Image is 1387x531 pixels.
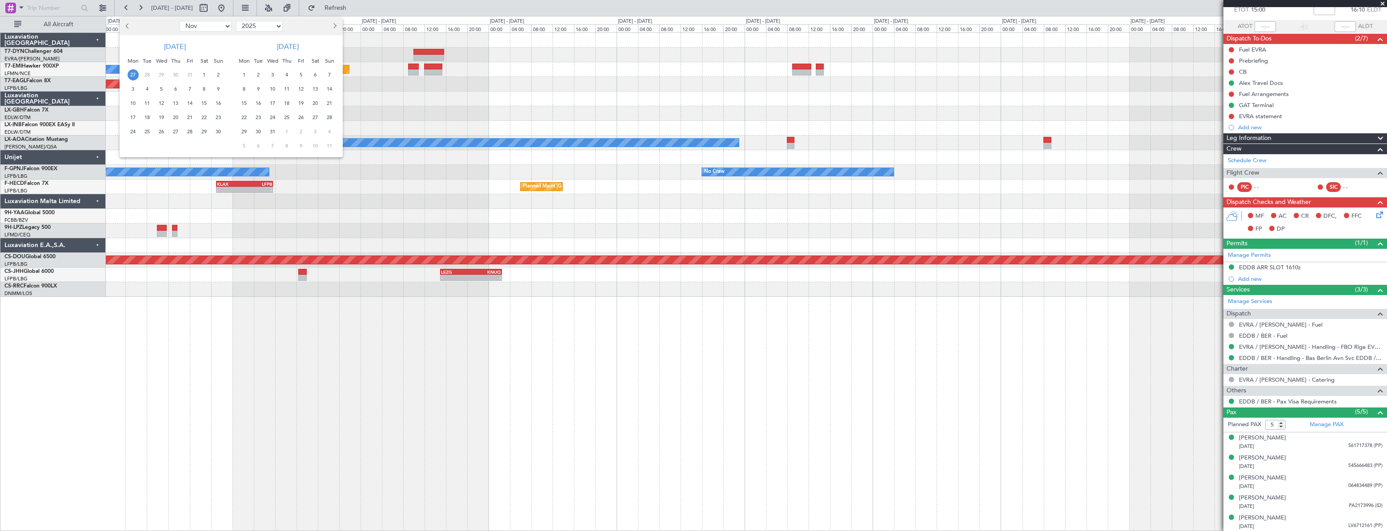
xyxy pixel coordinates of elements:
div: Mon [126,54,140,68]
div: 10-1-2026 [308,139,322,153]
span: 31 [267,126,278,137]
div: 14-11-2025 [183,96,197,111]
button: Next month [330,19,340,33]
div: 29-11-2025 [197,125,211,139]
span: 17 [128,112,139,123]
div: 25-11-2025 [140,125,154,139]
span: 27 [310,112,321,123]
span: 3 [267,69,278,80]
div: 15-12-2025 [237,96,251,111]
span: 11 [324,140,335,152]
div: 4-12-2025 [280,68,294,82]
div: 12-12-2025 [294,82,308,96]
div: Sat [197,54,211,68]
span: 13 [310,84,321,95]
span: 11 [281,84,293,95]
div: 13-11-2025 [168,96,183,111]
span: 2 [253,69,264,80]
span: 12 [156,98,167,109]
span: 6 [310,69,321,80]
select: Select year [236,21,283,32]
span: 24 [128,126,139,137]
div: 1-12-2025 [237,68,251,82]
span: 9 [296,140,307,152]
div: 4-11-2025 [140,82,154,96]
span: 14 [324,84,335,95]
span: 9 [213,84,224,95]
span: 16 [253,98,264,109]
span: 30 [170,69,181,80]
span: 12 [296,84,307,95]
div: 18-12-2025 [280,96,294,111]
div: 25-12-2025 [280,111,294,125]
div: 2-11-2025 [211,68,225,82]
span: 15 [199,98,210,109]
span: 7 [267,140,278,152]
span: 25 [142,126,153,137]
div: 29-12-2025 [237,125,251,139]
span: 5 [296,69,307,80]
div: 8-12-2025 [237,82,251,96]
div: Wed [265,54,280,68]
div: 12-11-2025 [154,96,168,111]
span: 10 [267,84,278,95]
span: 18 [142,112,153,123]
div: Tue [251,54,265,68]
div: 7-12-2025 [322,68,337,82]
div: 3-12-2025 [265,68,280,82]
span: 11 [142,98,153,109]
div: 8-11-2025 [197,82,211,96]
span: 19 [296,98,307,109]
div: 19-12-2025 [294,96,308,111]
div: 31-12-2025 [265,125,280,139]
span: 29 [199,126,210,137]
div: 14-12-2025 [322,82,337,96]
div: 28-10-2025 [140,68,154,82]
select: Select month [180,21,232,32]
span: 10 [128,98,139,109]
span: 1 [281,126,293,137]
div: 7-1-2026 [265,139,280,153]
div: Wed [154,54,168,68]
span: 8 [281,140,293,152]
div: 27-10-2025 [126,68,140,82]
span: 20 [310,98,321,109]
div: 1-11-2025 [197,68,211,82]
div: 3-11-2025 [126,82,140,96]
span: 22 [199,112,210,123]
span: 28 [324,112,335,123]
div: 16-12-2025 [251,96,265,111]
div: 29-10-2025 [154,68,168,82]
div: 9-11-2025 [211,82,225,96]
div: Sun [211,54,225,68]
div: 28-12-2025 [322,111,337,125]
div: 30-12-2025 [251,125,265,139]
span: 8 [239,84,250,95]
span: 22 [239,112,250,123]
div: 24-11-2025 [126,125,140,139]
div: 30-10-2025 [168,68,183,82]
span: 4 [281,69,293,80]
span: 4 [324,126,335,137]
span: 29 [239,126,250,137]
div: 21-12-2025 [322,96,337,111]
span: 19 [156,112,167,123]
div: 13-12-2025 [308,82,322,96]
span: 18 [281,98,293,109]
span: 21 [184,112,196,123]
span: 30 [213,126,224,137]
span: 29 [156,69,167,80]
span: 21 [324,98,335,109]
div: 2-12-2025 [251,68,265,82]
div: Sun [322,54,337,68]
span: 31 [184,69,196,80]
div: 7-11-2025 [183,82,197,96]
div: 21-11-2025 [183,111,197,125]
button: Previous month [123,19,133,33]
span: 3 [310,126,321,137]
div: 8-1-2026 [280,139,294,153]
div: 3-1-2026 [308,125,322,139]
div: 6-1-2026 [251,139,265,153]
span: 9 [253,84,264,95]
div: 27-11-2025 [168,125,183,139]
